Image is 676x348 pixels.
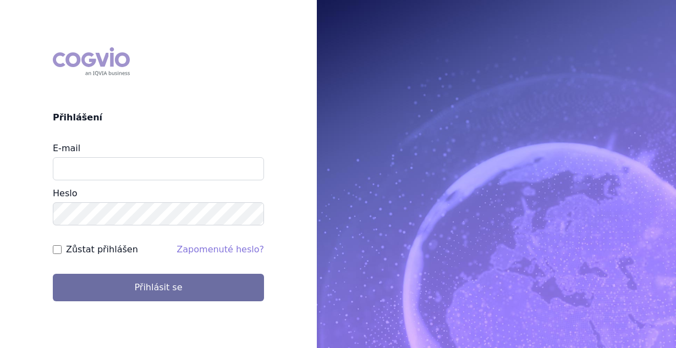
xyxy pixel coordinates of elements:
button: Přihlásit se [53,274,264,301]
a: Zapomenuté heslo? [177,244,264,255]
label: Heslo [53,188,77,198]
label: Zůstat přihlášen [66,243,138,256]
label: E-mail [53,143,80,153]
h2: Přihlášení [53,111,264,124]
div: COGVIO [53,47,130,76]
